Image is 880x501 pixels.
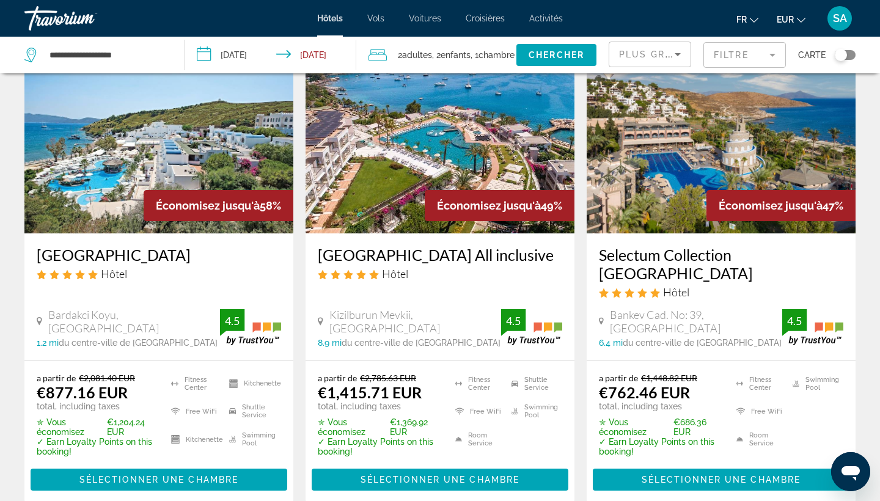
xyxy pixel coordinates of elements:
li: Room Service [449,428,506,450]
span: Hôtel [101,267,127,280]
span: Chambre [479,50,515,60]
div: 4.5 [220,313,244,328]
div: 49% [425,190,574,221]
p: total, including taxes [599,401,721,411]
button: Toggle map [826,49,856,60]
span: Hôtel [382,267,408,280]
span: Bankev Cad. No: 39, [GEOGRAPHIC_DATA] [610,308,782,335]
span: Sélectionner une chambre [79,475,238,485]
button: Filter [703,42,786,68]
a: Selectum Collection [GEOGRAPHIC_DATA] [599,246,843,282]
span: Économisez jusqu'à [437,199,541,212]
ins: €762.46 EUR [599,383,690,401]
span: ✮ Vous économisez [37,417,104,437]
mat-select: Sort by [619,47,681,62]
span: Vols [367,13,384,23]
p: total, including taxes [37,401,156,411]
div: 5 star Hotel [318,267,562,280]
a: Sélectionner une chambre [593,471,849,485]
span: Adultes [402,50,432,60]
li: Free WiFi [449,401,506,423]
span: , 1 [471,46,515,64]
a: Sélectionner une chambre [31,471,287,485]
del: €2,081.40 EUR [79,373,135,383]
p: ✓ Earn Loyalty Points on this booking! [318,437,440,456]
span: Chercher [529,50,584,60]
span: a partir de [599,373,638,383]
span: Bardakci Koyu, [GEOGRAPHIC_DATA] [48,308,220,335]
span: Carte [798,46,826,64]
span: ✮ Vous économisez [599,417,670,437]
span: a partir de [37,373,76,383]
li: Free WiFi [730,401,787,423]
a: Hôtels [317,13,343,23]
a: Travorium [24,2,147,34]
ins: €877.16 EUR [37,383,128,401]
button: Sélectionner une chambre [312,469,568,491]
iframe: Bouton de lancement de la fenêtre de messagerie [831,452,870,491]
a: Voitures [409,13,441,23]
button: Change language [736,10,758,28]
span: Kizilburun Mevkii, [GEOGRAPHIC_DATA] [329,308,501,335]
span: Sélectionner une chambre [642,475,801,485]
del: €1,448.82 EUR [641,373,697,383]
span: 8.9 mi [318,338,342,348]
img: Hotel image [306,38,574,233]
span: Croisières [466,13,505,23]
span: Économisez jusqu'à [719,199,823,212]
li: Fitness Center [730,373,787,395]
li: Fitness Center [449,373,506,395]
a: Sélectionner une chambre [312,471,568,485]
div: 47% [706,190,856,221]
span: 6.4 mi [599,338,623,348]
img: Hotel image [587,38,856,233]
span: ✮ Vous économisez [318,417,387,437]
span: fr [736,15,747,24]
a: [GEOGRAPHIC_DATA] All inclusive [318,246,562,264]
span: Activités [529,13,563,23]
span: Hôtel [663,285,689,299]
span: , 2 [432,46,471,64]
img: trustyou-badge.svg [220,309,281,345]
div: 4.5 [501,313,526,328]
button: Sélectionner une chambre [593,469,849,491]
button: Change currency [777,10,805,28]
button: Travelers: 2 adults, 2 children [356,37,516,73]
li: Fitness Center [165,373,223,395]
li: Room Service [730,428,787,450]
span: 1.2 mi [37,338,59,348]
div: 4.5 [782,313,807,328]
img: trustyou-badge.svg [501,309,562,345]
li: Free WiFi [165,401,223,423]
span: EUR [777,15,794,24]
li: Shuttle Service [505,373,562,395]
span: du centre-ville de [GEOGRAPHIC_DATA] [623,338,782,348]
p: €1,204.24 EUR [37,417,156,437]
span: SA [833,12,847,24]
li: Kitchenette [165,428,223,450]
button: Chercher [516,44,596,66]
button: Check-in date: Oct 16, 2025 Check-out date: Oct 22, 2025 [185,37,357,73]
li: Kitchenette [223,373,281,395]
div: 5 star Hotel [599,285,843,299]
span: du centre-ville de [GEOGRAPHIC_DATA] [59,338,218,348]
span: a partir de [318,373,357,383]
del: €2,785.63 EUR [360,373,416,383]
p: total, including taxes [318,401,440,411]
li: Swimming Pool [505,401,562,423]
p: €1,369.92 EUR [318,417,440,437]
a: [GEOGRAPHIC_DATA] [37,246,281,264]
div: 58% [144,190,293,221]
span: Plus grandes économies [619,49,765,59]
button: User Menu [824,5,856,31]
span: 2 [398,46,432,64]
li: Swimming Pool [223,428,281,450]
span: Sélectionner une chambre [361,475,519,485]
img: Hotel image [24,38,293,233]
